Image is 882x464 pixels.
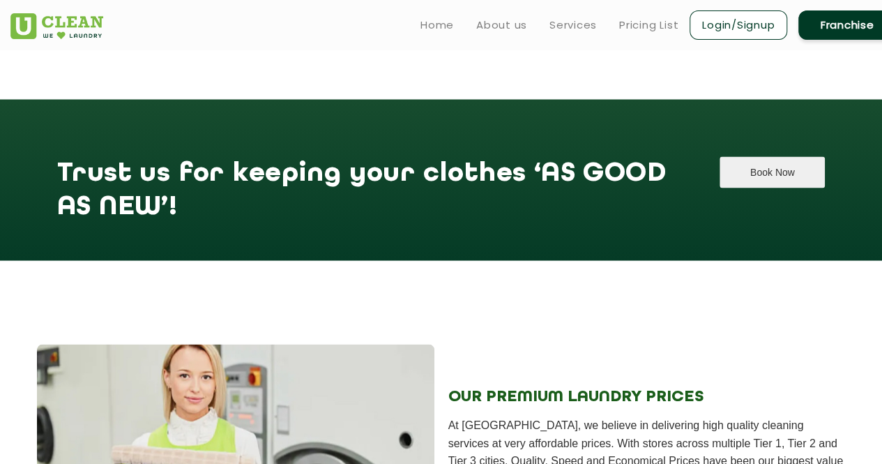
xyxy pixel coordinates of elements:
[448,387,846,405] h2: OUR PREMIUM LAUNDRY PRICES
[549,17,597,33] a: Services
[720,156,825,188] button: Book Now
[476,17,527,33] a: About us
[619,17,678,33] a: Pricing List
[690,10,787,40] a: Login/Signup
[57,156,688,203] h1: Trust us for keeping your clothes ‘AS GOOD AS NEW’!
[420,17,454,33] a: Home
[10,13,103,39] img: UClean Laundry and Dry Cleaning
